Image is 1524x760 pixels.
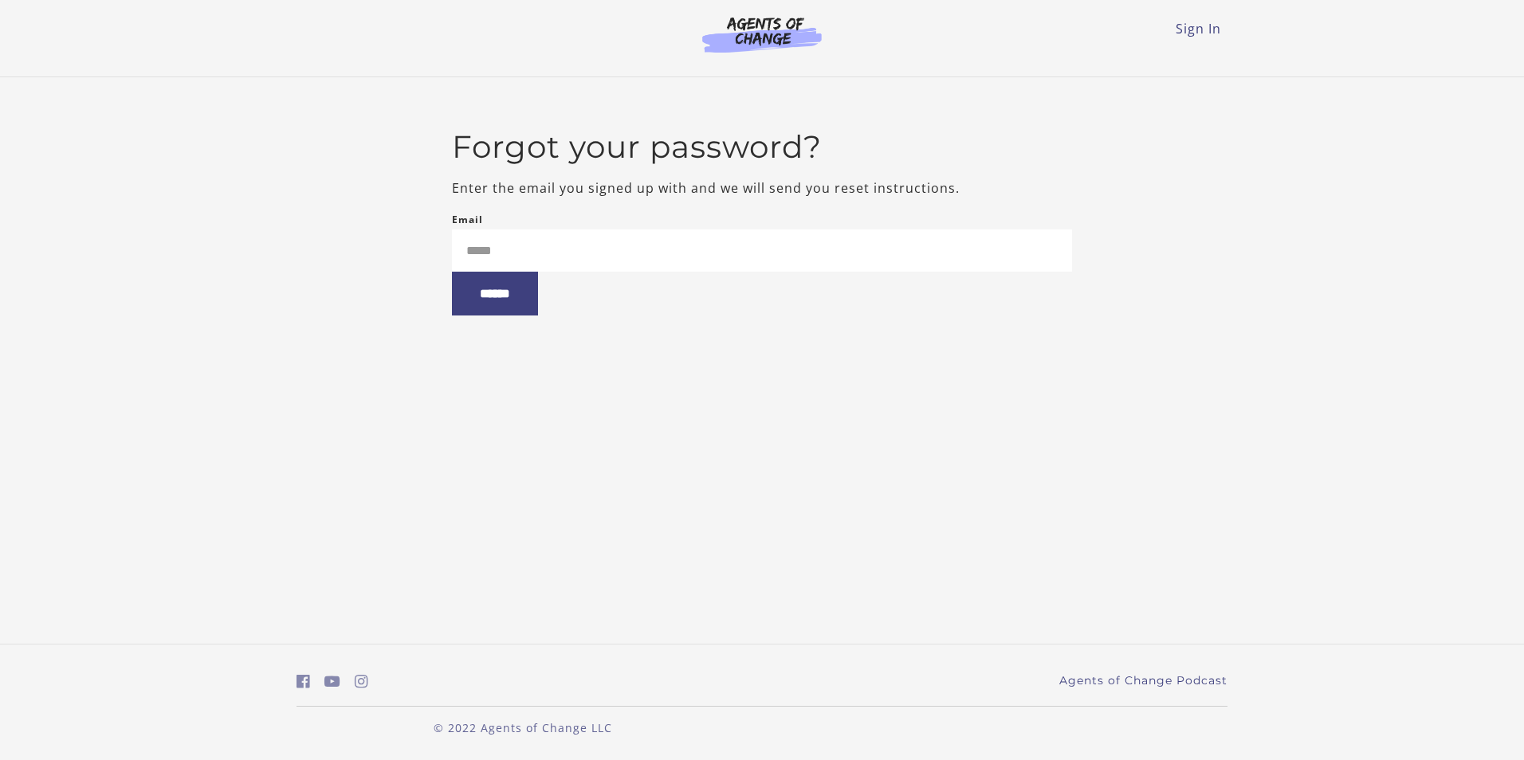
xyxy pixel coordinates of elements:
i: https://www.instagram.com/agentsofchangeprep/ (Open in a new window) [355,674,368,689]
a: https://www.youtube.com/c/AgentsofChangeTestPrepbyMeaganMitchell (Open in a new window) [324,670,340,693]
a: Sign In [1176,20,1221,37]
i: https://www.facebook.com/groups/aswbtestprep (Open in a new window) [297,674,310,689]
img: Agents of Change Logo [685,16,839,53]
h2: Forgot your password? [452,128,1073,166]
i: https://www.youtube.com/c/AgentsofChangeTestPrepbyMeaganMitchell (Open in a new window) [324,674,340,689]
a: https://www.facebook.com/groups/aswbtestprep (Open in a new window) [297,670,310,693]
p: Enter the email you signed up with and we will send you reset instructions. [452,178,1073,198]
label: Email [452,210,483,229]
p: © 2022 Agents of Change LLC [297,719,749,736]
a: https://www.instagram.com/agentsofchangeprep/ (Open in a new window) [355,670,368,693]
a: Agents of Change Podcast [1059,672,1227,689]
